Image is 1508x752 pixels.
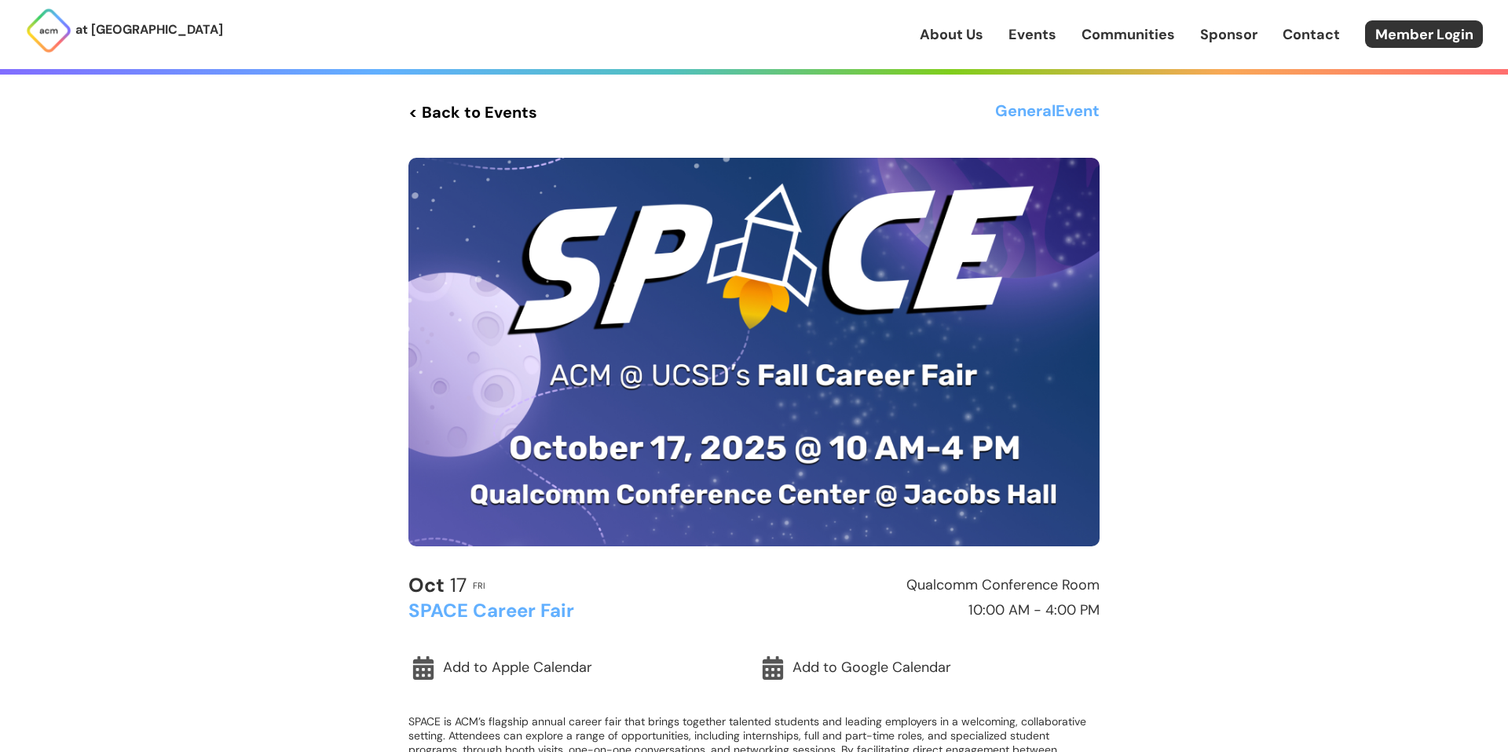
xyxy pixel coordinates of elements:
[473,581,485,590] h2: Fri
[408,601,747,621] h2: SPACE Career Fair
[408,98,537,126] a: < Back to Events
[408,650,750,686] a: Add to Apple Calendar
[1200,24,1257,45] a: Sponsor
[920,24,983,45] a: About Us
[25,7,72,54] img: ACM Logo
[1008,24,1056,45] a: Events
[1283,24,1340,45] a: Contact
[995,98,1100,126] h3: General Event
[75,20,223,40] p: at [GEOGRAPHIC_DATA]
[408,575,467,597] h2: 17
[761,578,1100,593] h2: Qualcomm Conference Room
[25,7,223,54] a: at [GEOGRAPHIC_DATA]
[758,650,1100,686] a: Add to Google Calendar
[408,158,1100,546] img: Event Cover Photo
[408,572,445,598] b: Oct
[1082,24,1175,45] a: Communities
[1365,20,1483,48] a: Member Login
[761,603,1100,619] h2: 10:00 AM - 4:00 PM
